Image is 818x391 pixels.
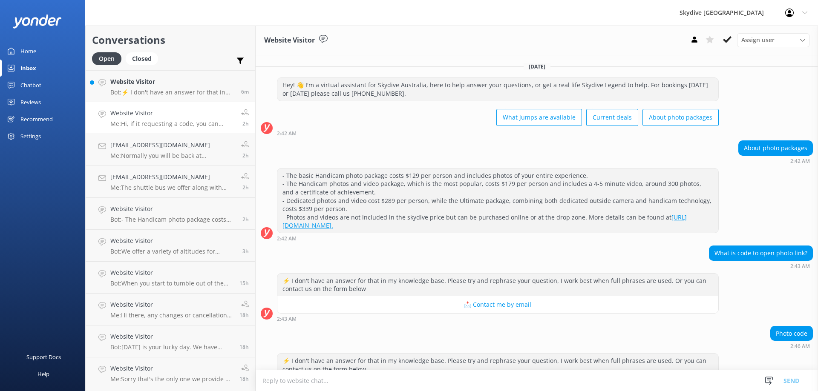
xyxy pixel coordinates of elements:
span: Assign user [741,35,775,45]
span: Sep 14 2025 07:27am (UTC +10:00) Australia/Brisbane [242,152,249,159]
p: Me: Normally you will be back at [GEOGRAPHIC_DATA] between 3pm to 5 pm. As the shuttle bus will w... [110,152,235,160]
strong: 2:43 AM [277,317,297,322]
div: Recommend [20,111,53,128]
div: Closed [126,52,158,65]
p: Me: Sorry that's the only one we provide at the moment. [110,375,233,383]
p: Bot: When you start to tumble out of the sky, you know immediately the feeling is unbeatable. Irr... [110,280,233,287]
a: Website VisitorBot:We offer a variety of altitudes for skydiving, with all dropzones providing ju... [86,230,255,262]
p: Bot: We offer a variety of altitudes for skydiving, with all dropzones providing jumps up to 15,0... [110,248,236,255]
h4: Website Visitor [110,108,235,118]
span: Sep 14 2025 09:48am (UTC +10:00) Australia/Brisbane [241,88,249,95]
div: Sep 14 2025 02:42am (UTC +10:00) Australia/Brisbane [277,130,719,136]
span: [DATE] [524,63,550,70]
a: Website VisitorBot:[DATE] is your lucky day. We have exclusive offers when you book direct! Visit... [86,325,255,357]
a: Website VisitorBot:- The Handicam photo package costs $129 per person and includes photos of your... [86,198,255,230]
a: [URL][DOMAIN_NAME]. [282,213,687,230]
strong: 2:46 AM [790,344,810,349]
a: Website VisitorMe:Sorry that's the only one we provide at the moment.18h [86,357,255,389]
a: Open [92,54,126,63]
div: Inbox [20,60,36,77]
a: Website VisitorBot:⚡ I don't have an answer for that in my knowledge base. Please try and rephras... [86,70,255,102]
h4: Website Visitor [110,268,233,277]
a: Website VisitorMe:Hi, if it requesting a code, you can email us and we will look into it for you2h [86,102,255,134]
div: Hey! 👋 I'm a virtual assistant for Skydive Australia, here to help answer your questions, or get ... [277,78,718,100]
a: [EMAIL_ADDRESS][DOMAIN_NAME]Me:The shuttle bus we offer along with [GEOGRAPHIC_DATA] are included... [86,166,255,198]
p: Me: Hi, if it requesting a code, you can email us and we will look into it for you [110,120,235,128]
div: Reviews [20,94,41,111]
a: [EMAIL_ADDRESS][DOMAIN_NAME]Me:Normally you will be back at [GEOGRAPHIC_DATA] between 3pm to 5 pm... [86,134,255,166]
button: About photo packages [642,109,719,126]
div: Sep 14 2025 02:43am (UTC +10:00) Australia/Brisbane [709,263,813,269]
span: Sep 14 2025 07:28am (UTC +10:00) Australia/Brisbane [242,120,249,127]
strong: 2:42 AM [277,236,297,241]
span: Sep 13 2025 03:15pm (UTC +10:00) Australia/Brisbane [239,311,249,319]
span: Sep 13 2025 05:59pm (UTC +10:00) Australia/Brisbane [239,280,249,287]
h4: Website Visitor [110,236,236,245]
div: About photo packages [739,141,812,155]
div: Sep 14 2025 02:42am (UTC +10:00) Australia/Brisbane [738,158,813,164]
a: Website VisitorBot:When you start to tumble out of the sky, you know immediately the feeling is u... [86,262,255,294]
strong: 2:43 AM [790,264,810,269]
h4: Website Visitor [110,204,236,214]
h4: [EMAIL_ADDRESS][DOMAIN_NAME] [110,140,235,150]
h4: Website Visitor [110,77,235,86]
div: Sep 14 2025 02:43am (UTC +10:00) Australia/Brisbane [277,316,719,322]
div: What is code to open photo link? [709,246,812,260]
p: Me: Hi there, any changes or cancellation need at least 24 hour notice, otherwise it will lead to... [110,311,233,319]
a: Closed [126,54,162,63]
div: Help [37,365,49,382]
button: What jumps are available [496,109,582,126]
span: Sep 14 2025 06:58am (UTC +10:00) Australia/Brisbane [242,216,249,223]
span: Sep 13 2025 03:13pm (UTC +10:00) Australia/Brisbane [239,343,249,351]
div: Photo code [771,326,812,341]
div: Sep 14 2025 02:42am (UTC +10:00) Australia/Brisbane [277,235,719,241]
div: Open [92,52,121,65]
strong: 2:42 AM [790,159,810,164]
div: ⚡ I don't have an answer for that in my knowledge base. Please try and rephrase your question, I ... [277,274,718,296]
h3: Website Visitor [264,35,315,46]
div: Assign User [737,33,809,47]
div: Sep 14 2025 02:46am (UTC +10:00) Australia/Brisbane [770,343,813,349]
div: Chatbot [20,77,41,94]
div: Settings [20,128,41,145]
h4: Website Visitor [110,332,233,341]
span: Sep 14 2025 06:41am (UTC +10:00) Australia/Brisbane [242,248,249,255]
p: Bot: ⚡ I don't have an answer for that in my knowledge base. Please try and rephrase your questio... [110,88,235,96]
p: Me: The shuttle bus we offer along with [GEOGRAPHIC_DATA] are included in the price of the skydiv... [110,184,235,191]
h4: Website Visitor [110,364,233,373]
button: 📩 Contact me by email [277,296,718,313]
strong: 2:42 AM [277,131,297,136]
h4: Website Visitor [110,300,233,309]
button: Current deals [586,109,638,126]
a: Website VisitorMe:Hi there, any changes or cancellation need at least 24 hour notice, otherwise i... [86,294,255,325]
span: Sep 13 2025 02:57pm (UTC +10:00) Australia/Brisbane [239,375,249,382]
div: Support Docs [26,348,61,365]
h2: Conversations [92,32,249,48]
img: yonder-white-logo.png [13,14,62,29]
h4: [EMAIL_ADDRESS][DOMAIN_NAME] [110,172,235,182]
p: Bot: - The Handicam photo package costs $129 per person and includes photos of your entire experi... [110,216,236,223]
div: ⚡ I don't have an answer for that in my knowledge base. Please try and rephrase your question, I ... [277,354,718,376]
div: - The basic Handicam photo package costs $129 per person and includes photos of your entire exper... [277,168,718,233]
div: Home [20,43,36,60]
span: Sep 14 2025 07:23am (UTC +10:00) Australia/Brisbane [242,184,249,191]
p: Bot: [DATE] is your lucky day. We have exclusive offers when you book direct! Visit our specials ... [110,343,233,351]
